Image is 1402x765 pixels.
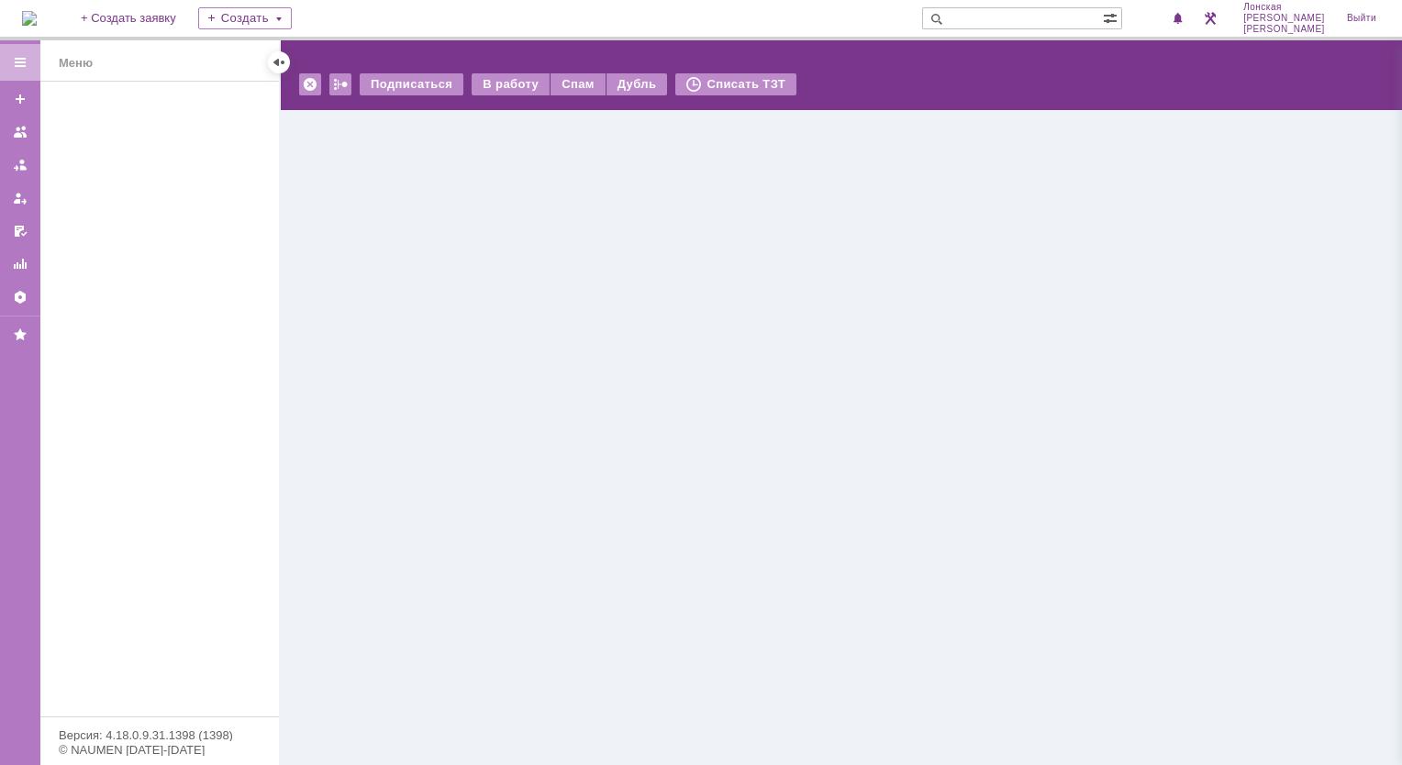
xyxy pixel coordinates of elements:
[1243,24,1325,35] span: [PERSON_NAME]
[1103,8,1121,26] span: Расширенный поиск
[22,11,37,26] a: Перейти на домашнюю страницу
[1199,7,1221,29] a: Перейти в интерфейс администратора
[299,73,321,95] div: Удалить
[22,11,37,26] img: logo
[329,73,351,95] div: Работа с массовостью
[59,729,261,741] div: Версия: 4.18.0.9.31.1398 (1398)
[1243,2,1325,13] span: Лонская
[1243,13,1325,24] span: [PERSON_NAME]
[59,52,93,74] div: Меню
[59,744,261,756] div: © NAUMEN [DATE]-[DATE]
[198,7,292,29] div: Создать
[268,51,290,73] div: Скрыть меню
